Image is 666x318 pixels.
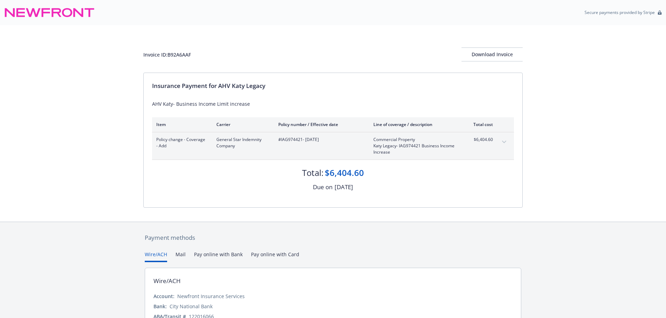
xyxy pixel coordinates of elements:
[156,136,205,149] span: Policy change - Coverage - Add
[153,303,167,310] div: Bank:
[251,251,299,262] button: Pay online with Card
[156,121,205,127] div: Item
[194,251,243,262] button: Pay online with Bank
[145,251,167,262] button: Wire/ACH
[177,293,245,300] div: Newfront Insurance Services
[373,136,456,155] span: Commercial PropertyKaty Legacy- IAG974421 Business Income Increase
[176,251,186,262] button: Mail
[216,121,267,127] div: Carrier
[373,143,456,155] span: Katy Legacy- IAG974421 Business Income Increase
[313,183,332,192] div: Due on
[153,293,174,300] div: Account:
[152,100,514,108] div: AHV Katy- Business Income Limit increase
[216,136,267,149] span: General Star Indemnity Company
[335,183,353,192] div: [DATE]
[153,276,181,286] div: Wire/ACH
[585,9,655,15] p: Secure payments provided by Stripe
[302,167,323,179] div: Total:
[373,136,456,143] span: Commercial Property
[152,132,514,160] div: Policy change - Coverage - AddGeneral Star Indemnity Company#IAG974421- [DATE]Commercial Property...
[145,233,521,242] div: Payment methods
[461,48,523,61] div: Download Invoice
[467,121,493,127] div: Total cost
[499,136,510,148] button: expand content
[170,303,213,310] div: City National Bank
[325,167,364,179] div: $6,404.60
[461,47,523,61] button: Download Invoice
[373,121,456,127] div: Line of coverage / description
[278,136,362,143] span: #IAG974421 - [DATE]
[152,81,514,90] div: Insurance Payment for AHV Katy Legacy
[143,51,191,58] div: Invoice ID: B92A6AAF
[467,136,493,143] span: $6,404.60
[278,121,362,127] div: Policy number / Effective date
